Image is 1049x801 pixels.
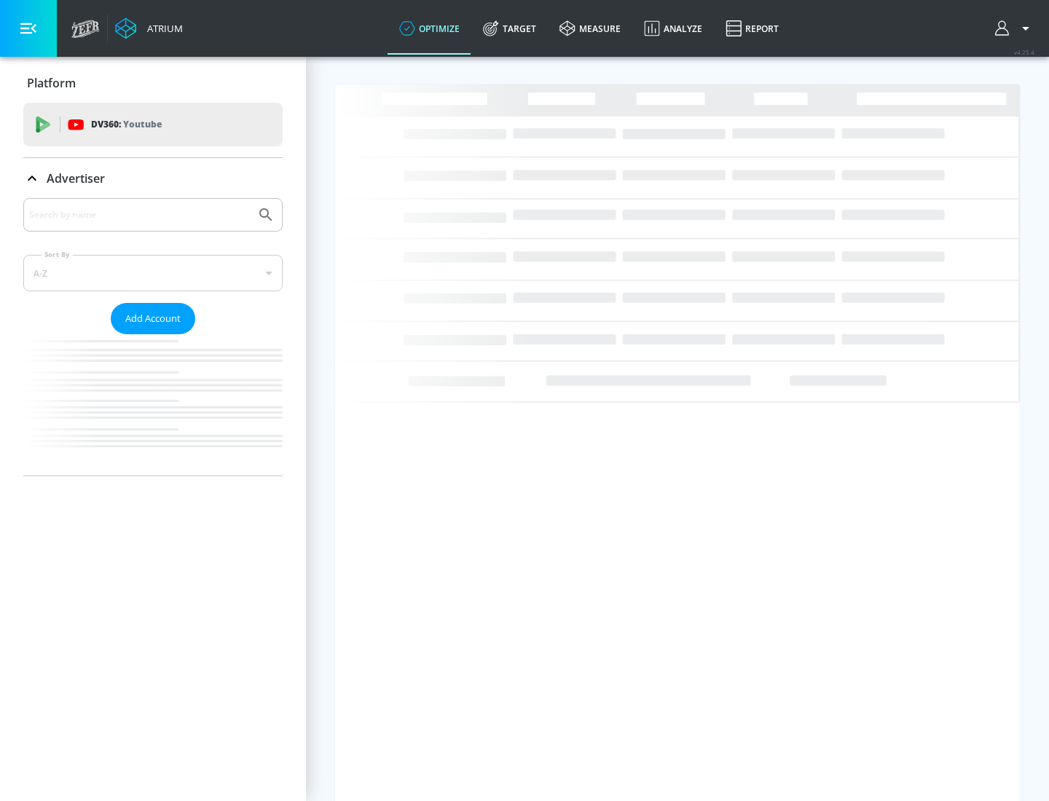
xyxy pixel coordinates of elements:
a: measure [548,2,632,55]
span: v 4.25.4 [1014,48,1034,56]
div: A-Z [23,255,283,291]
nav: list of Advertiser [23,334,283,476]
p: Platform [27,75,76,91]
a: Atrium [115,17,183,39]
div: DV360: Youtube [23,103,283,146]
div: Platform [23,63,283,103]
button: Add Account [111,303,195,334]
label: Sort By [42,250,73,259]
span: Add Account [125,310,181,327]
p: Advertiser [47,170,105,186]
a: Target [471,2,548,55]
p: DV360: [91,117,162,133]
a: Analyze [632,2,714,55]
p: Youtube [123,117,162,132]
a: optimize [388,2,471,55]
div: Advertiser [23,198,283,476]
a: Report [714,2,790,55]
div: Advertiser [23,158,283,199]
input: Search by name [29,205,250,224]
div: Atrium [141,22,183,35]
